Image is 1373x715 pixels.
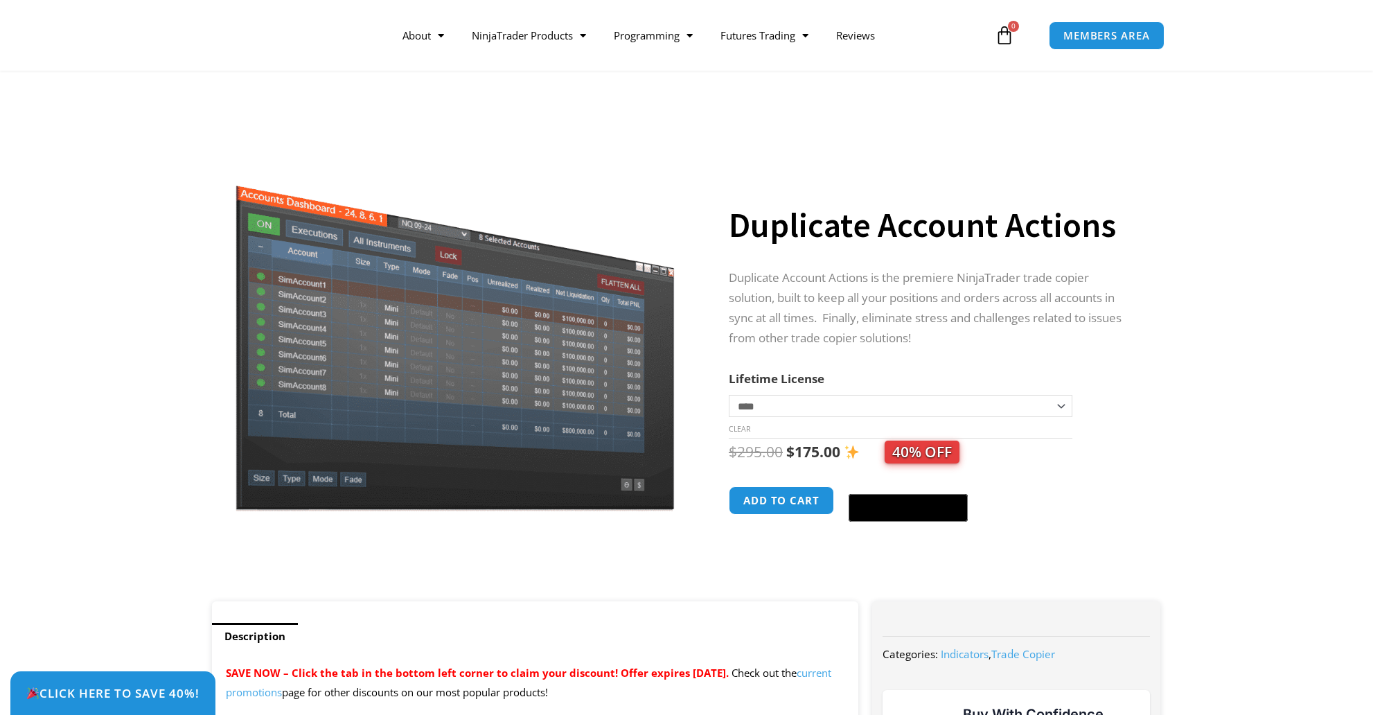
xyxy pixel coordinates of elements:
[883,647,938,661] span: Categories:
[885,441,959,464] span: 40% OFF
[974,15,1035,55] a: 0
[232,157,677,511] img: Screenshot 2024-08-26 15414455555
[729,533,1133,545] iframe: PayPal Message 1
[846,484,971,490] iframe: Secure express checkout frame
[991,647,1055,661] a: Trade Copier
[786,442,840,461] bdi: 175.00
[844,445,859,459] img: ✨
[729,486,834,515] button: Add to cart
[729,442,737,461] span: $
[226,666,729,680] span: SAVE NOW – Click the tab in the bottom left corner to claim your discount! Offer expires [DATE].
[707,19,822,51] a: Futures Trading
[941,647,989,661] a: Indicators
[729,424,750,434] a: Clear options
[729,268,1133,348] p: Duplicate Account Actions is the premiere NinjaTrader trade copier solution, built to keep all yo...
[822,19,889,51] a: Reviews
[1008,21,1019,32] span: 0
[729,442,783,461] bdi: 295.00
[389,19,458,51] a: About
[226,664,844,703] p: Check out the page for other discounts on our most popular products!
[212,623,298,650] a: Description
[389,19,991,51] nav: Menu
[729,201,1133,249] h1: Duplicate Account Actions
[10,671,215,715] a: 🎉Click Here to save 40%!
[729,371,824,387] label: Lifetime License
[458,19,600,51] a: NinjaTrader Products
[786,442,795,461] span: $
[27,687,39,699] img: 🎉
[849,494,968,522] button: Buy with GPay
[1063,30,1150,41] span: MEMBERS AREA
[191,10,339,60] img: LogoAI | Affordable Indicators – NinjaTrader
[600,19,707,51] a: Programming
[941,647,1055,661] span: ,
[1049,21,1164,50] a: MEMBERS AREA
[26,687,200,699] span: Click Here to save 40%!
